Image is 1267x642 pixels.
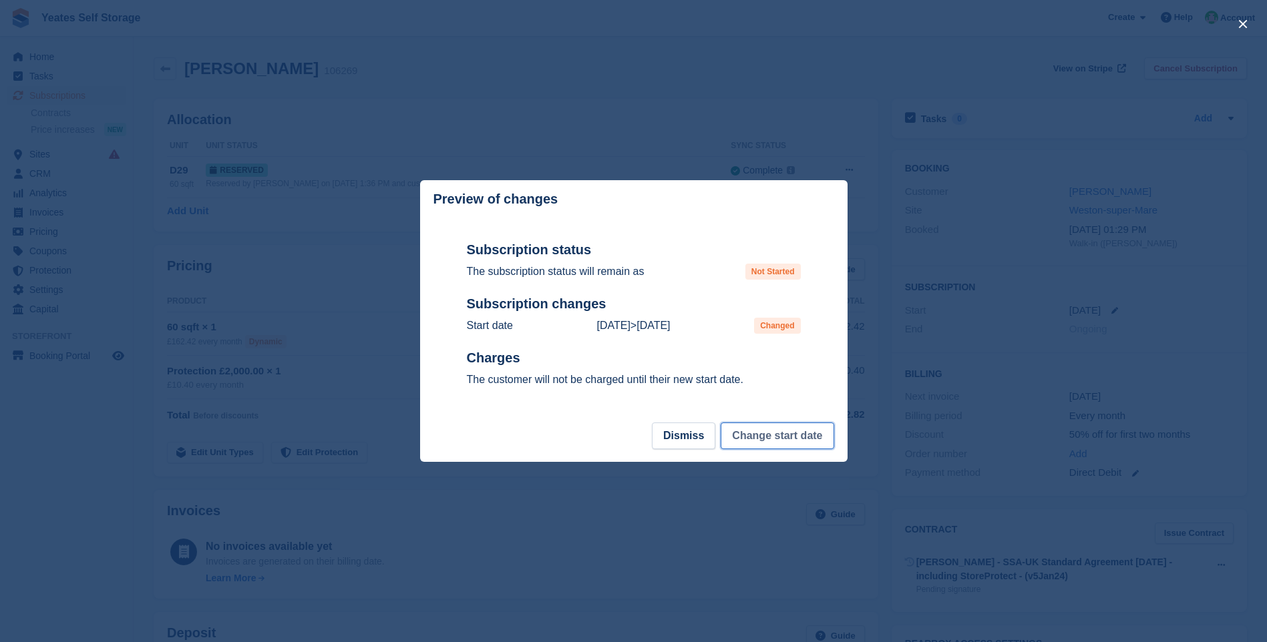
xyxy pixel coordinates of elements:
time: 2025-09-29 23:00:00 UTC [596,320,630,331]
button: close [1232,13,1254,35]
span: Changed [754,318,800,334]
h2: Charges [467,350,801,366]
p: Preview of changes [433,192,558,207]
p: Start date [467,318,513,334]
p: The subscription status will remain as [467,264,645,280]
h2: Subscription changes [467,296,801,312]
time: 2025-10-14 23:00:00 UTC [637,320,670,331]
p: The customer will not be charged until their new start date. [467,372,801,388]
p: > [596,318,670,334]
h2: Subscription status [467,242,801,258]
button: Dismiss [652,422,715,449]
button: Change start date [721,422,834,449]
span: Not Started [745,264,801,280]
